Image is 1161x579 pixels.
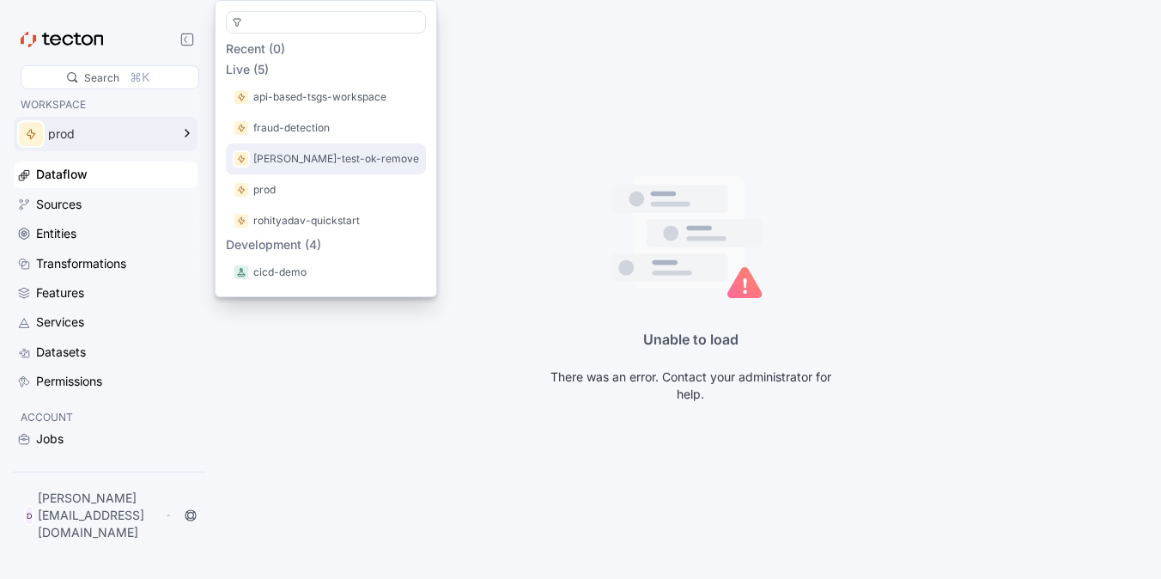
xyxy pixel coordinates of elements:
[36,283,84,302] div: Features
[14,309,198,335] a: Services
[253,181,276,198] p: prod
[14,162,198,187] a: Dataflow
[226,236,426,253] p: Development (4)
[48,128,170,140] div: prod
[253,264,307,281] p: cicd-demo
[14,339,198,365] a: Datasets
[253,212,360,229] p: rohityadav-quickstart
[14,455,198,481] a: Monitoring
[14,192,198,217] a: Sources
[14,221,198,247] a: Entities
[36,254,126,273] div: Transformations
[36,165,88,184] div: Dataflow
[226,40,426,58] p: Recent (0)
[14,426,198,452] a: Jobs
[253,150,419,168] p: [PERSON_NAME]-test-ok-remove
[36,430,64,448] div: Jobs
[14,280,198,306] a: Features
[14,369,198,394] a: Permissions
[36,224,76,243] div: Entities
[14,251,198,277] a: Transformations
[21,96,191,113] p: WORKSPACE
[84,70,119,86] div: Search
[38,490,162,541] p: [PERSON_NAME][EMAIL_ADDRESS][DOMAIN_NAME]
[36,343,86,362] div: Datasets
[21,409,191,426] p: ACCOUNT
[536,369,845,403] p: There was an error. Contact your administrator for help.
[36,372,102,391] div: Permissions
[36,195,82,214] div: Sources
[21,65,199,89] div: Search⌘K
[253,119,330,137] p: fraud-detection
[643,331,739,348] span: Unable to load
[130,68,149,87] div: ⌘K
[253,88,386,106] p: api-based-tsgs-workspace
[226,61,426,78] p: Live (5)
[36,313,84,332] div: Services
[24,505,34,526] div: D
